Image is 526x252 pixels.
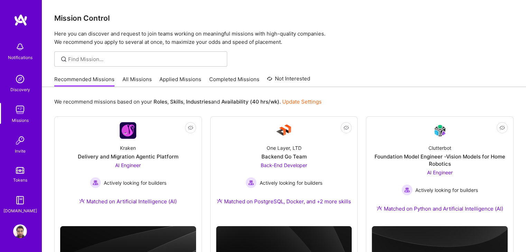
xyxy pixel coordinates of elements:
[377,205,503,212] div: Matched on Python and Artificial Intelligence (AI)
[372,122,508,221] a: Company LogoClutterbotFoundation Model Engineer -Vision Models for Home RoboticsAI Engineer Activ...
[209,76,259,87] a: Completed Missions
[217,198,222,204] img: Ateam Purple Icon
[14,14,28,26] img: logo
[78,153,178,160] div: Delivery and Migration Agentic Platform
[90,177,101,188] img: Actively looking for builders
[343,125,349,130] i: icon EyeClosed
[246,177,257,188] img: Actively looking for builders
[79,198,177,205] div: Matched on Artificial Intelligence (AI)
[266,144,301,152] div: One Layer, LTD
[10,86,30,93] div: Discovery
[15,147,26,155] div: Invite
[120,122,136,139] img: Company Logo
[186,98,211,105] b: Industries
[11,224,29,238] a: User Avatar
[13,103,27,117] img: teamwork
[276,122,292,139] img: Company Logo
[115,162,141,168] span: AI Engineer
[267,75,310,87] a: Not Interested
[259,179,322,186] span: Actively looking for builders
[13,72,27,86] img: discovery
[8,54,33,61] div: Notifications
[13,193,27,207] img: guide book
[13,134,27,147] img: Invite
[60,122,196,213] a: Company LogoKrakenDelivery and Migration Agentic PlatformAI Engineer Actively looking for builder...
[221,98,279,105] b: Availability (40 hrs/wk)
[216,122,352,213] a: Company LogoOne Layer, LTDBackend Go TeamBack-End Developer Actively looking for buildersActively...
[261,153,306,160] div: Backend Go Team
[261,162,307,168] span: Back-End Developer
[104,179,166,186] span: Actively looking for builders
[372,153,508,167] div: Foundation Model Engineer -Vision Models for Home Robotics
[154,98,167,105] b: Roles
[13,224,27,238] img: User Avatar
[499,125,505,130] i: icon EyeClosed
[282,98,322,105] a: Update Settings
[428,144,451,152] div: Clutterbot
[427,169,453,175] span: AI Engineer
[432,123,448,139] img: Company Logo
[377,205,382,211] img: Ateam Purple Icon
[217,198,351,205] div: Matched on PostgreSQL, Docker, and +2 more skills
[159,76,201,87] a: Applied Missions
[122,76,152,87] a: All Missions
[415,186,478,194] span: Actively looking for builders
[54,14,514,22] h3: Mission Control
[68,56,222,63] input: Find Mission...
[3,207,37,214] div: [DOMAIN_NAME]
[54,76,114,87] a: Recommended Missions
[54,30,514,46] p: Here you can discover and request to join teams working on meaningful missions with high-quality ...
[13,176,27,184] div: Tokens
[120,144,136,152] div: Kraken
[79,198,85,204] img: Ateam Purple Icon
[402,184,413,195] img: Actively looking for builders
[188,125,193,130] i: icon EyeClosed
[13,40,27,54] img: bell
[16,167,24,174] img: tokens
[54,98,322,105] p: We recommend missions based on your , , and .
[170,98,183,105] b: Skills
[60,55,68,63] i: icon SearchGrey
[12,117,29,124] div: Missions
